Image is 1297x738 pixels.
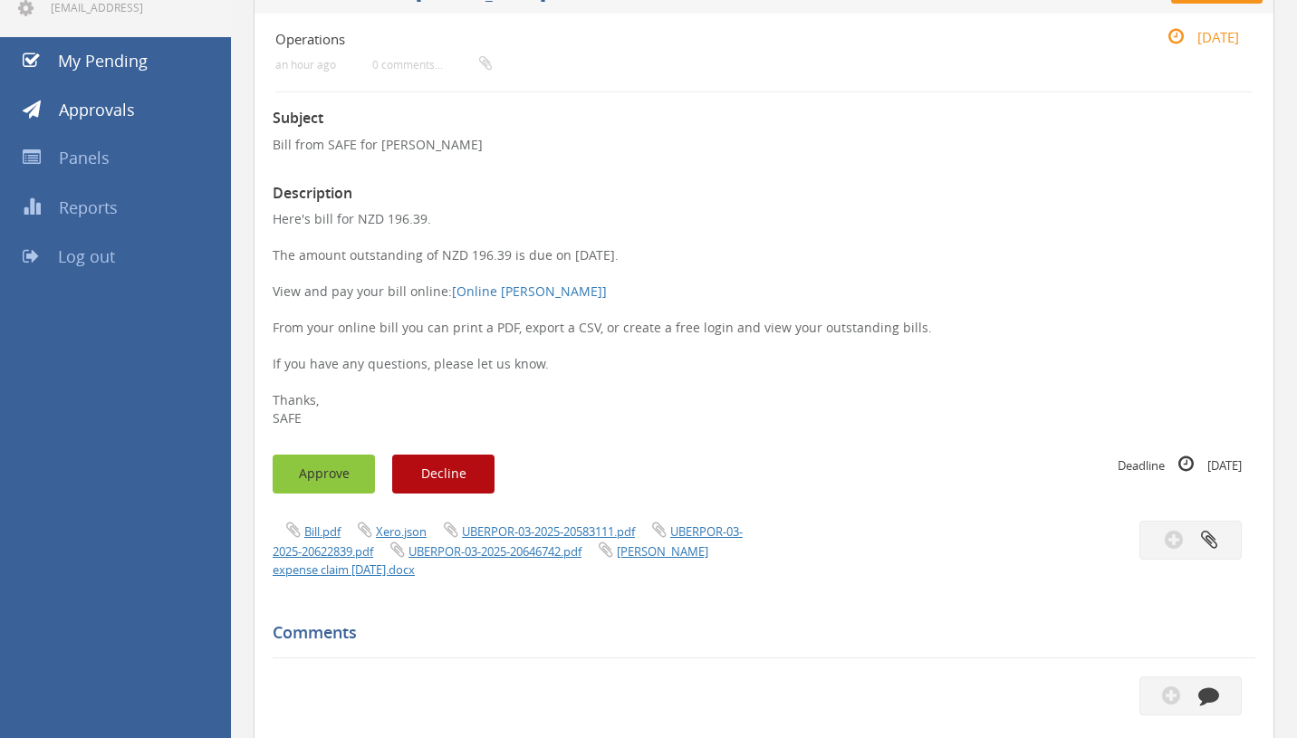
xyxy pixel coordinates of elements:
[273,186,1255,202] h3: Description
[304,523,341,540] a: Bill.pdf
[273,210,1255,427] p: Here's bill for NZD 196.39. The amount outstanding of NZD 196.39 is due on [DATE]. View and pay y...
[273,624,1242,642] h5: Comments
[273,523,743,560] a: UBERPOR-03-2025-20622839.pdf
[275,32,1090,47] h4: Operations
[462,523,635,540] a: UBERPOR-03-2025-20583111.pdf
[59,147,110,168] span: Panels
[376,523,427,540] a: Xero.json
[372,58,492,72] small: 0 comments...
[408,543,581,560] a: UBERPOR-03-2025-20646742.pdf
[273,543,708,578] a: [PERSON_NAME] expense claim [DATE].docx
[452,283,607,300] a: [Online [PERSON_NAME]]
[273,455,375,494] button: Approve
[1118,455,1242,474] small: Deadline [DATE]
[58,245,115,267] span: Log out
[275,58,336,72] small: an hour ago
[273,136,1255,154] p: Bill from SAFE for [PERSON_NAME]
[59,99,135,120] span: Approvals
[59,196,118,218] span: Reports
[1148,27,1239,47] small: [DATE]
[273,110,1255,127] h3: Subject
[58,50,148,72] span: My Pending
[392,455,495,494] button: Decline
